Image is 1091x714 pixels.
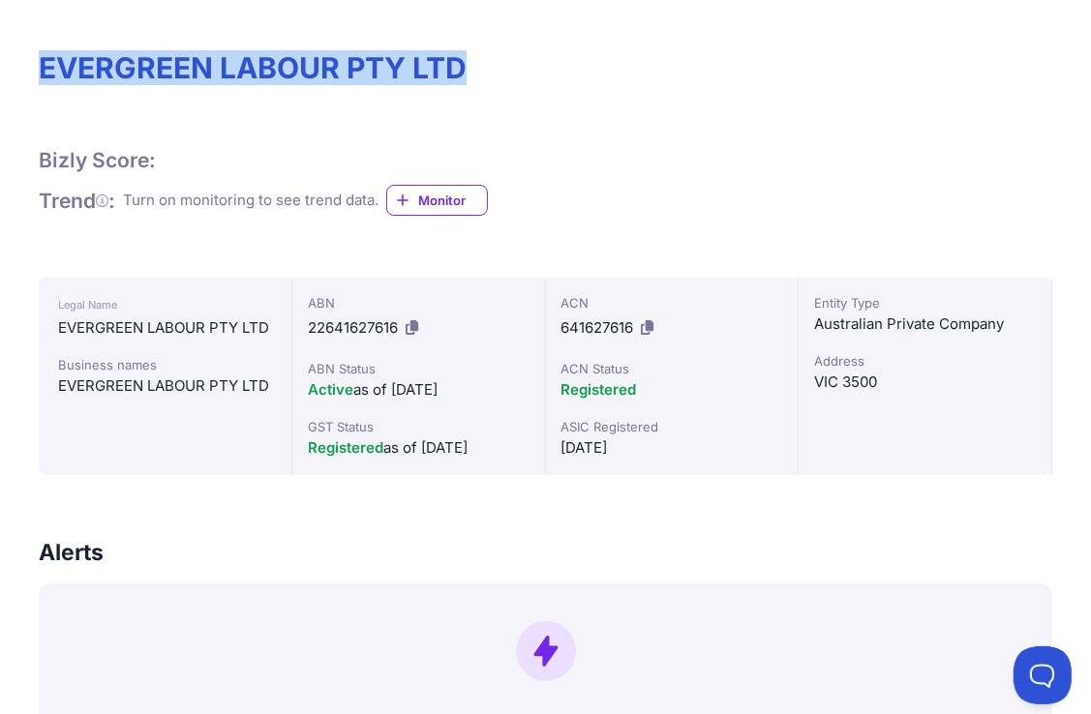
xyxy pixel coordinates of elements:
[814,293,1036,312] div: Entity Type
[123,190,379,212] div: Turn on monitoring to see trend data.
[1014,646,1072,704] iframe: Toggle Customer Support
[561,380,637,399] span: Registered
[814,371,1036,394] div: VIC 3500
[308,417,530,436] div: GST Status
[308,318,398,337] span: 22641627616
[308,359,530,378] div: ABN Status
[814,351,1036,371] div: Address
[814,312,1036,336] div: Australian Private Company
[58,293,272,316] div: Legal Name
[308,436,530,460] div: as of [DATE]
[561,436,783,460] div: [DATE]
[561,293,783,312] div: ACN
[308,380,353,399] span: Active
[308,293,530,312] div: ABN
[418,191,487,210] span: Monitor
[39,147,156,173] h1: Bizly Score:
[386,185,488,216] a: Monitor
[58,374,272,398] div: EVERGREEN LABOUR PTY LTD
[58,316,272,340] div: EVERGREEN LABOUR PTY LTD
[308,378,530,402] div: as of [DATE]
[308,438,383,457] span: Registered
[58,355,272,374] div: Business names
[561,417,783,436] div: ASIC Registered
[39,188,115,214] h1: Trend :
[561,359,783,378] div: ACN Status
[39,50,1052,85] h1: EVERGREEN LABOUR PTY LTD
[561,318,634,337] span: 641627616
[39,537,104,568] h3: Alerts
